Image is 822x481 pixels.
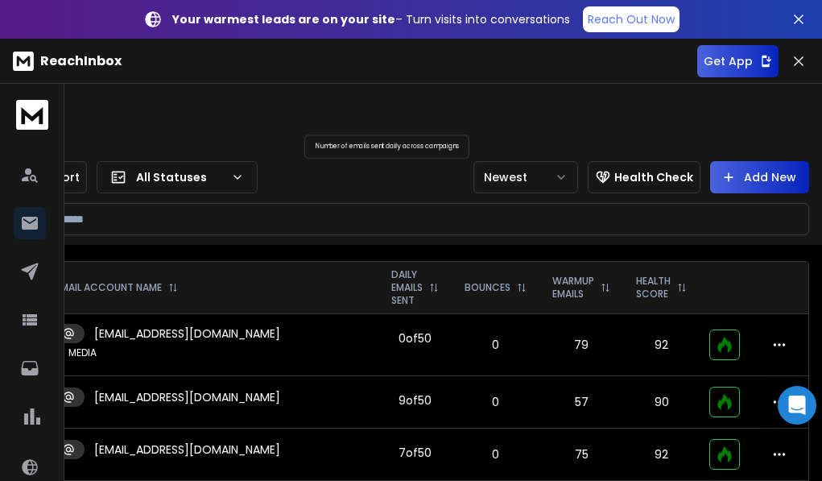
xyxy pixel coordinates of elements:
[94,389,280,405] p: [EMAIL_ADDRESS][DOMAIN_NAME]
[614,169,693,185] p: Health Check
[172,11,395,27] strong: Your warmest leads are on your site
[461,337,530,353] p: 0
[697,45,779,77] button: Get App
[315,142,459,151] span: Number of emails sent daily across campaigns
[68,346,97,359] p: MEDIA
[399,445,432,461] div: 7 of 50
[172,11,570,27] p: – Turn visits into conversations
[539,314,623,376] td: 79
[136,169,225,185] p: All Statuses
[623,429,700,481] td: 92
[94,326,280,342] p: [EMAIL_ADDRESS][DOMAIN_NAME]
[588,11,675,27] p: Reach Out Now
[399,392,432,408] div: 9 of 50
[399,330,432,346] div: 0 of 50
[778,386,816,425] div: Open Intercom Messenger
[40,52,122,71] p: ReachInbox
[461,446,530,462] p: 0
[636,275,671,301] p: HEALTH SCORE
[94,442,280,458] p: [EMAIL_ADDRESS][DOMAIN_NAME]
[552,275,594,301] p: WARMUP EMAILS
[623,376,700,429] td: 90
[539,376,623,429] td: 57
[473,161,578,193] button: Newest
[539,429,623,481] td: 75
[623,314,700,376] td: 92
[583,6,679,32] a: Reach Out Now
[461,394,530,410] p: 0
[710,161,809,193] button: Add New
[465,281,510,294] p: BOUNCES
[16,100,48,130] img: logo
[56,281,178,294] div: EMAIL ACCOUNT NAME
[391,268,423,307] p: DAILY EMAILS SENT
[588,161,700,193] button: Health Check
